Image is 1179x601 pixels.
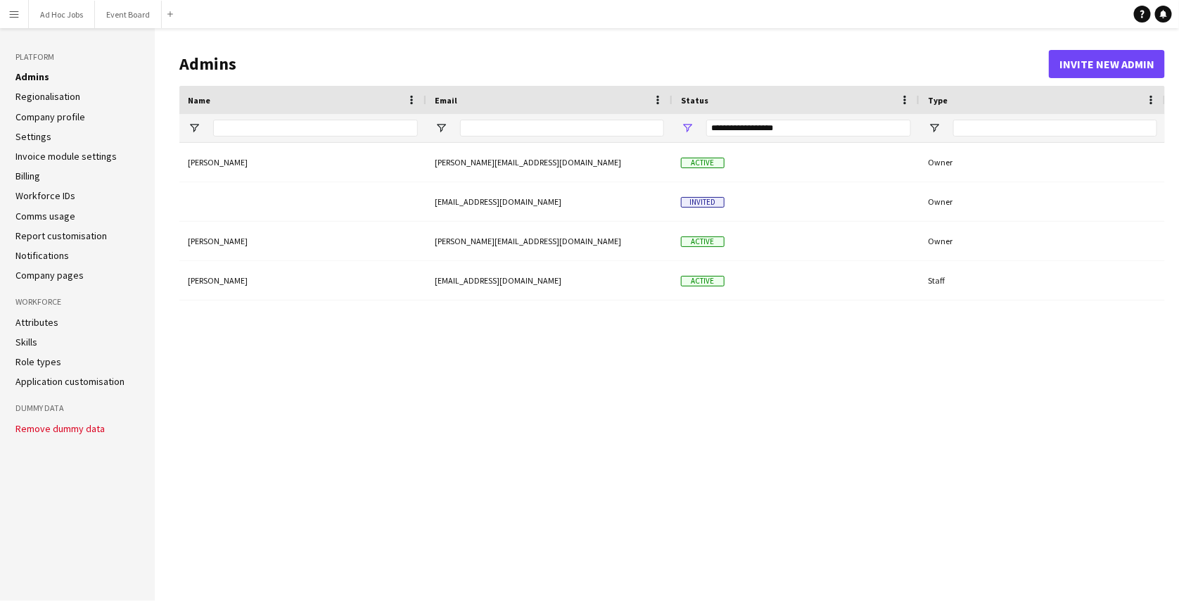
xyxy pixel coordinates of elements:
[95,1,162,28] button: Event Board
[15,316,58,329] a: Attributes
[213,120,418,137] input: Name Filter Input
[681,276,725,286] span: Active
[426,182,673,221] div: [EMAIL_ADDRESS][DOMAIN_NAME]
[179,261,426,300] div: [PERSON_NAME]
[15,269,84,281] a: Company pages
[15,249,69,262] a: Notifications
[919,182,1166,221] div: Owner
[460,120,664,137] input: Email Filter Input
[1049,50,1165,78] button: Invite new admin
[15,130,51,143] a: Settings
[15,402,139,415] h3: Dummy Data
[15,110,85,123] a: Company profile
[426,143,673,182] div: [PERSON_NAME][EMAIL_ADDRESS][DOMAIN_NAME]
[435,95,457,106] span: Email
[681,197,725,208] span: Invited
[15,355,61,368] a: Role types
[15,170,40,182] a: Billing
[681,122,694,134] button: Open Filter Menu
[179,222,426,260] div: [PERSON_NAME]
[188,122,200,134] button: Open Filter Menu
[928,95,948,106] span: Type
[919,261,1166,300] div: Staff
[919,143,1166,182] div: Owner
[15,51,139,63] h3: Platform
[15,210,75,222] a: Comms usage
[919,222,1166,260] div: Owner
[15,336,37,348] a: Skills
[15,229,107,242] a: Report customisation
[426,222,673,260] div: [PERSON_NAME][EMAIL_ADDRESS][DOMAIN_NAME]
[15,70,49,83] a: Admins
[435,122,447,134] button: Open Filter Menu
[681,158,725,168] span: Active
[681,236,725,247] span: Active
[15,375,125,388] a: Application customisation
[15,150,117,163] a: Invoice module settings
[179,143,426,182] div: [PERSON_NAME]
[188,95,210,106] span: Name
[15,296,139,308] h3: Workforce
[426,261,673,300] div: [EMAIL_ADDRESS][DOMAIN_NAME]
[15,189,75,202] a: Workforce IDs
[928,122,941,134] button: Open Filter Menu
[681,95,708,106] span: Status
[29,1,95,28] button: Ad Hoc Jobs
[179,53,1049,75] h1: Admins
[15,90,80,103] a: Regionalisation
[15,423,105,434] button: Remove dummy data
[953,120,1157,137] input: Type Filter Input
